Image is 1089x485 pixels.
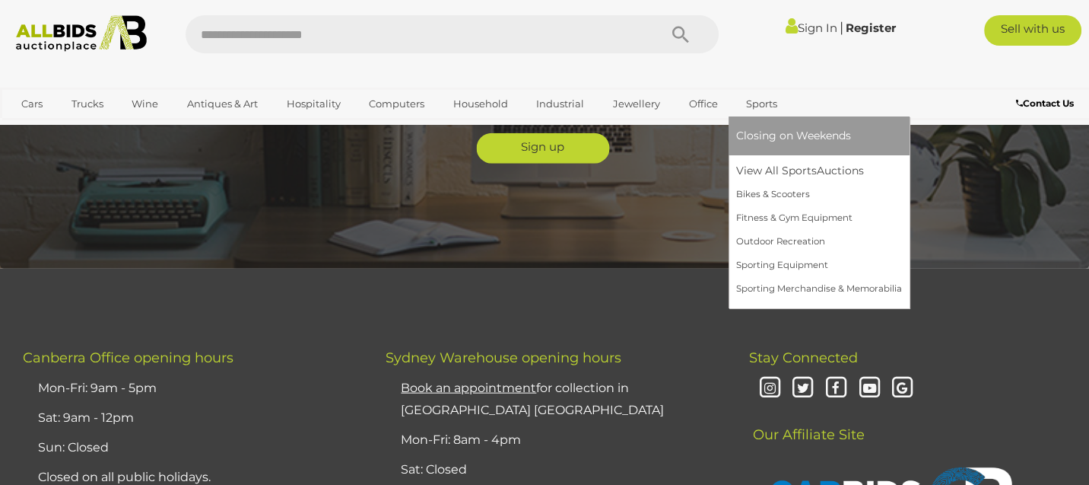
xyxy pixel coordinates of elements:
[984,15,1081,46] a: Sell with us
[603,91,670,116] a: Jewellery
[397,426,710,455] li: Mon-Fri: 8am - 4pm
[177,91,268,116] a: Antiques & Art
[526,91,594,116] a: Industrial
[840,19,843,36] span: |
[386,349,621,366] span: Sydney Warehouse opening hours
[34,404,348,433] li: Sat: 9am - 12pm
[749,349,858,366] span: Stay Connected
[889,375,916,402] i: Google
[8,15,154,52] img: Allbids.com.au
[749,404,865,443] span: Our Affiliate Site
[476,133,609,164] a: Sign up
[122,91,168,116] a: Wine
[62,91,113,116] a: Trucks
[1016,95,1078,112] a: Contact Us
[679,91,728,116] a: Office
[1016,97,1074,109] b: Contact Us
[34,433,348,463] li: Sun: Closed
[11,91,52,116] a: Cars
[401,381,664,417] a: Book an appointmentfor collection in [GEOGRAPHIC_DATA] [GEOGRAPHIC_DATA]
[789,375,816,402] i: Twitter
[757,375,783,402] i: Instagram
[786,21,837,35] a: Sign In
[823,375,849,402] i: Facebook
[23,349,233,366] span: Canberra Office opening hours
[401,381,536,395] u: Book an appointment
[277,91,351,116] a: Hospitality
[443,91,518,116] a: Household
[846,21,896,35] a: Register
[736,91,787,116] a: Sports
[359,91,434,116] a: Computers
[856,375,883,402] i: Youtube
[397,455,710,485] li: Sat: Closed
[643,15,719,53] button: Search
[34,374,348,404] li: Mon-Fri: 9am - 5pm
[11,116,139,142] a: [GEOGRAPHIC_DATA]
